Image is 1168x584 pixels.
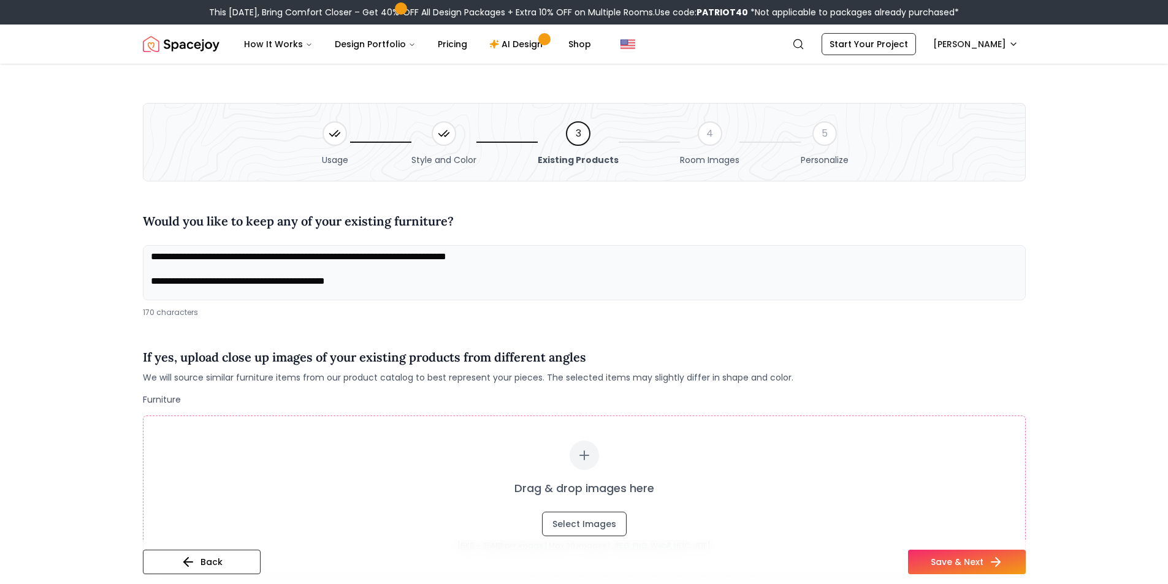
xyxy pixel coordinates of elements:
p: Drag & drop images here [514,480,654,497]
nav: Main [234,32,601,56]
button: Back [143,550,261,574]
a: Pricing [428,32,477,56]
a: AI Design [479,32,556,56]
a: Start Your Project [822,33,916,55]
a: Shop [559,32,601,56]
div: 5 [812,121,837,146]
p: Furniture [143,393,1026,406]
button: Save & Next [908,550,1026,574]
a: Spacejoy [143,32,219,56]
span: Personalize [801,154,849,166]
h4: Would you like to keep any of your existing furniture? [143,212,454,230]
div: 170 characters [143,308,1026,317]
b: PATRIOT40 [697,6,748,18]
span: Existing Products [538,154,619,166]
div: This [DATE], Bring Comfort Closer – Get 40% OFF All Design Packages + Extra 10% OFF on Multiple R... [209,6,959,18]
span: Usage [322,154,348,166]
nav: Global [143,25,1026,64]
span: We will source similar furniture items from our product catalog to best represent your pieces. Th... [143,371,793,384]
button: How It Works [234,32,323,56]
button: Select Images [542,512,627,536]
span: Style and Color [411,154,476,166]
img: United States [620,37,635,51]
span: *Not applicable to packages already purchased* [748,6,959,18]
span: Use code: [655,6,748,18]
div: 4 [698,121,722,146]
button: [PERSON_NAME] [926,33,1026,55]
button: Design Portfolio [325,32,426,56]
img: Spacejoy Logo [143,32,219,56]
div: 3 [566,121,590,146]
h4: If yes, upload close up images of your existing products from different angles [143,348,793,366]
span: Room Images [680,154,739,166]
